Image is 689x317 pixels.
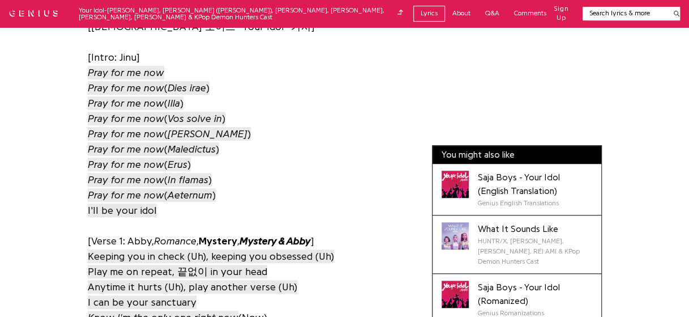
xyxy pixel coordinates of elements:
a: Cover art for What It Sounds Like by HUNTR/X, EJAE, AUDREY NUNA, REI AMI & KPop Demon Hunters Cas... [433,215,601,274]
button: Sign Up [554,5,569,23]
div: Cover art for Saja Boys - Your Idol (English Translation) by Genius English Translations [442,171,469,198]
i: Romance [154,236,196,246]
div: HUNTR/X, [PERSON_NAME], [PERSON_NAME], REI AMI & KPop Demon Hunters Cast [478,236,592,267]
i: Pray for me now [88,113,164,124]
div: Cover art for Saja Boys - Your Idol (Romanized) by Genius Romanizations [442,281,469,308]
a: Keeping you in check (Uh), keeping you obsessed (Uh)Play me on repeat, 끝없이 in your headAnytime it... [88,249,334,295]
span: ( ) ( ) ( ) ( ) ( ) ( ) ( ) ( ) I'll be your idol [88,66,251,217]
div: Saja Boys - Your Idol (English Translation) [478,171,592,198]
b: Mystery [199,236,237,246]
i: Pray for me now [88,144,164,154]
i: Maledictus [168,144,216,154]
i: Pray for me now [88,175,164,185]
i: Erus [168,159,187,170]
span: Keeping you in check (Uh), keeping you obsessed (Uh) Play me on repeat, 끝없이 in your head Anytime ... [88,250,334,294]
i: Pray for me now [88,190,164,200]
i: Aeternum [168,190,212,200]
div: Your Idol - [PERSON_NAME], [PERSON_NAME] ([PERSON_NAME]), [PERSON_NAME], [PERSON_NAME], [PERSON_N... [79,7,403,20]
span: I can be your sanctuary [88,295,196,309]
i: Illa [168,98,180,108]
i: Dies irae [168,83,206,93]
a: Comments [507,6,554,21]
div: Genius English Translations [478,198,592,208]
i: Pray for me now Pray for me now [88,67,164,93]
div: Cover art for What It Sounds Like by HUNTR/X, EJAE, AUDREY NUNA, REI AMI & KPop Demon Hunters Cast [442,222,469,250]
input: Search lyrics & more [583,9,667,18]
i: Pray for me now [88,129,164,139]
div: You might also like [433,146,601,164]
a: Pray for me nowPray for me now(Dies irae)Pray for me now(Illa)Pray for me now(Vos solve in)Pray f... [88,65,251,218]
i: Mystery & Abby [239,236,311,246]
a: I can be your sanctuary [88,295,196,310]
i: [PERSON_NAME] [168,129,247,139]
a: Lyrics [413,6,445,21]
a: Cover art for Saja Boys - Your Idol (English Translation) by Genius English TranslationsSaja Boys... [433,164,601,215]
i: In flamas [168,175,208,185]
i: Pray for me now [88,159,164,170]
div: What It Sounds Like [478,222,592,236]
a: Q&A [478,6,507,21]
div: Saja Boys - Your Idol (Romanized) [478,281,592,308]
i: Pray for me now [88,98,164,108]
i: Vos solve in [168,113,222,124]
a: About [445,6,478,21]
